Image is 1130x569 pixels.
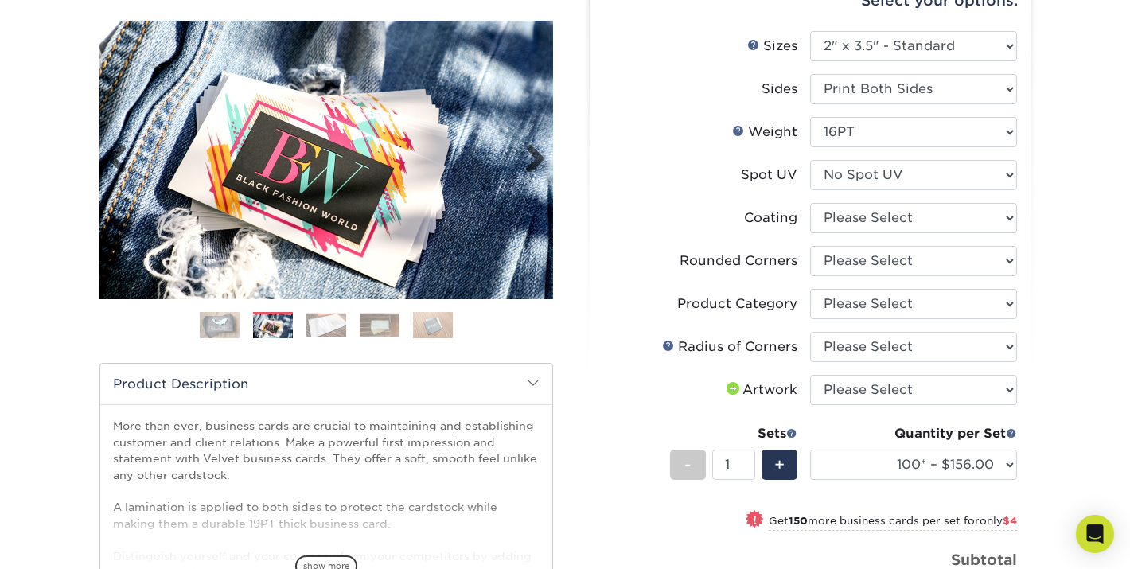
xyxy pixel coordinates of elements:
div: Sets [670,424,797,443]
strong: Subtotal [951,551,1017,568]
span: - [684,453,692,477]
img: Business Cards 03 [306,313,346,337]
img: Business Cards 04 [360,313,399,337]
div: Product Category [677,294,797,314]
strong: 150 [789,515,808,527]
h2: Product Description [100,364,552,404]
span: $4 [1003,515,1017,527]
div: Spot UV [741,166,797,185]
small: Get more business cards per set for [769,515,1017,531]
div: Sizes [747,37,797,56]
div: Weight [732,123,797,142]
img: Business Cards 02 [253,314,293,339]
img: Velvet Laminated 02 [99,21,553,299]
img: Business Cards 01 [200,306,240,345]
div: Quantity per Set [810,424,1017,443]
img: Business Cards 05 [413,311,453,339]
div: Radius of Corners [662,337,797,357]
div: Artwork [723,380,797,399]
iframe: Google Customer Reviews [4,520,135,563]
div: Rounded Corners [680,251,797,271]
span: ! [753,512,757,528]
div: Coating [744,209,797,228]
div: Sides [762,80,797,99]
span: + [774,453,785,477]
div: Open Intercom Messenger [1076,515,1114,553]
span: only [980,515,1017,527]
